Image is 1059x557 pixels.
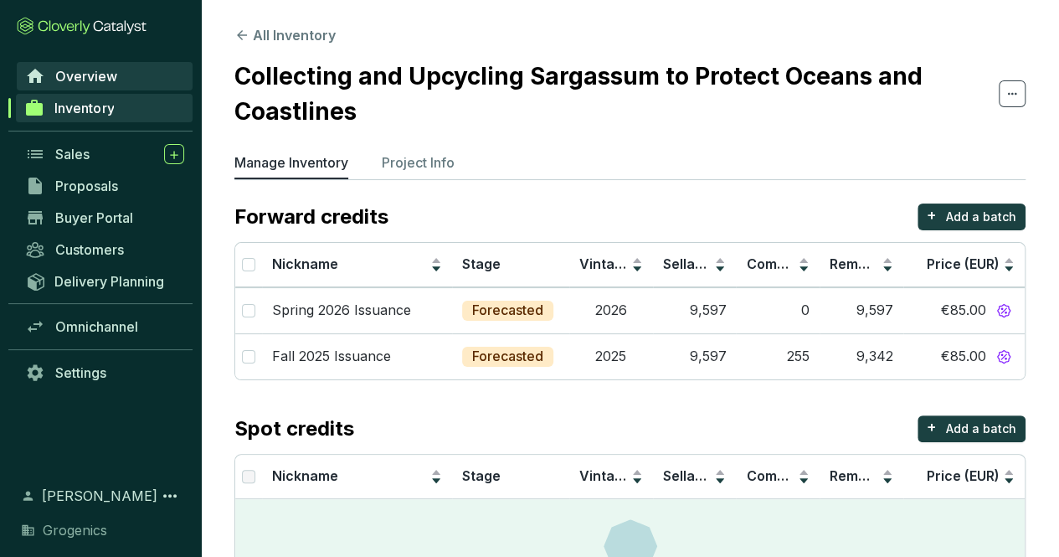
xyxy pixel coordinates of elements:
[927,204,937,227] p: +
[55,146,90,162] span: Sales
[927,467,1000,484] span: Price (EUR)
[820,287,903,333] td: 9,597
[820,333,903,379] td: 9,342
[55,241,124,258] span: Customers
[830,255,898,272] span: Remaining
[55,318,138,335] span: Omnichannel
[17,204,193,232] a: Buyer Portal
[941,348,986,366] span: €85.00
[234,204,388,230] p: Forward credits
[17,312,193,341] a: Omnichannel
[653,333,737,379] td: 9,597
[918,415,1026,442] button: +Add a batch
[234,152,348,173] p: Manage Inventory
[941,302,986,320] span: €85.00
[234,415,354,442] p: Spot credits
[382,152,455,173] p: Project Info
[17,267,193,295] a: Delivery Planning
[579,255,631,272] span: Vintage
[746,467,818,484] span: Committed
[43,520,107,540] span: Grogenics
[462,255,501,272] span: Stage
[653,287,737,333] td: 9,597
[472,302,543,320] p: Forecasted
[569,287,653,333] td: 2026
[736,333,820,379] td: 255
[569,333,653,379] td: 2025
[946,209,1016,225] p: Add a batch
[272,255,338,272] span: Nickname
[579,467,631,484] span: Vintage
[54,100,114,116] span: Inventory
[272,348,391,366] p: Fall 2025 Issuance
[54,273,164,290] span: Delivery Planning
[17,140,193,168] a: Sales
[55,68,117,85] span: Overview
[736,287,820,333] td: 0
[946,420,1016,437] p: Add a batch
[663,467,715,484] span: Sellable
[746,255,818,272] span: Committed
[472,348,543,366] p: Forecasted
[927,415,937,439] p: +
[234,59,999,129] h2: Collecting and Upcycling Sargassum to Protect Oceans and Coastlines
[452,455,569,499] th: Stage
[16,94,193,122] a: Inventory
[663,255,715,272] span: Sellable
[55,209,133,226] span: Buyer Portal
[234,25,336,45] button: All Inventory
[462,467,501,484] span: Stage
[272,467,338,484] span: Nickname
[830,467,898,484] span: Remaining
[272,302,411,320] p: Spring 2026 Issuance
[927,255,1000,272] span: Price (EUR)
[918,204,1026,230] button: +Add a batch
[17,172,193,200] a: Proposals
[452,243,569,287] th: Stage
[17,235,193,264] a: Customers
[17,358,193,387] a: Settings
[42,486,157,506] span: [PERSON_NAME]
[17,62,193,90] a: Overview
[55,364,106,381] span: Settings
[55,178,118,194] span: Proposals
